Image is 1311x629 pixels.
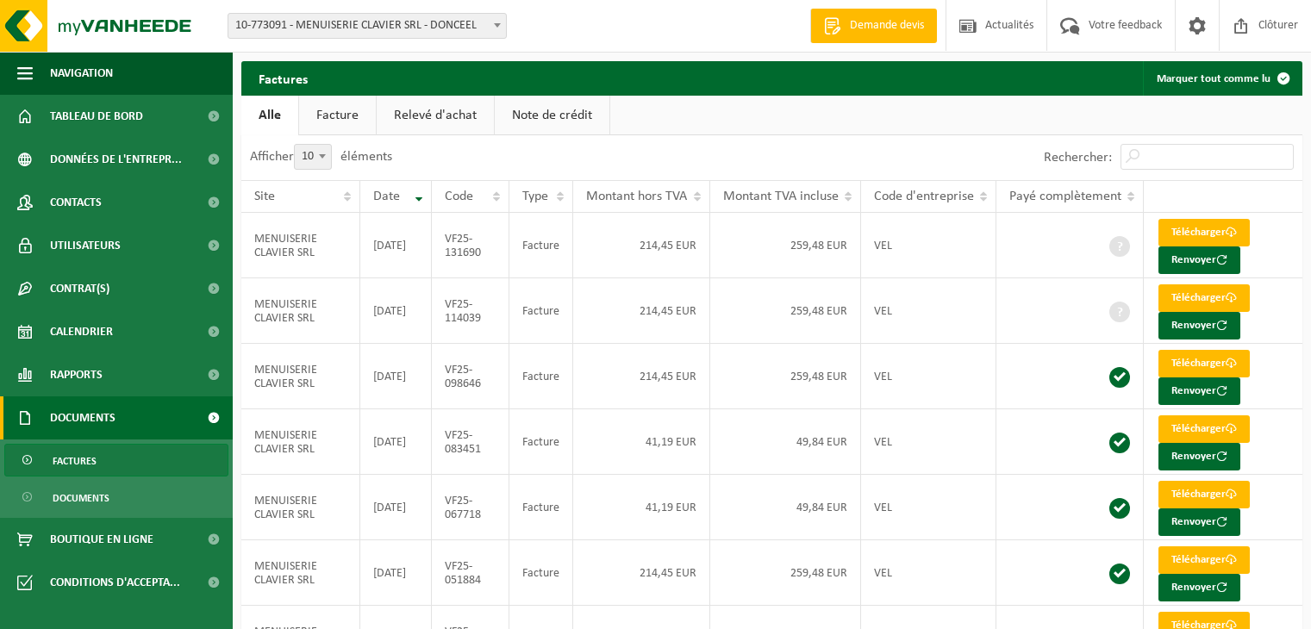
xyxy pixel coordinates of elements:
td: 259,48 EUR [710,540,861,606]
td: Facture [509,540,573,606]
td: VF25-067718 [432,475,509,540]
td: MENUISERIE CLAVIER SRL [241,475,360,540]
td: Facture [509,475,573,540]
span: Tableau de bord [50,95,143,138]
span: Conditions d'accepta... [50,561,180,604]
td: 259,48 EUR [710,213,861,278]
button: Marquer tout comme lu [1143,61,1301,96]
td: Facture [509,344,573,409]
td: VEL [861,540,996,606]
span: 10 [294,144,332,170]
td: Facture [509,278,573,344]
td: [DATE] [360,540,432,606]
a: Télécharger [1158,481,1250,508]
label: Afficher éléments [250,150,392,164]
td: VF25-114039 [432,278,509,344]
button: Renvoyer [1158,377,1240,405]
a: Demande devis [810,9,937,43]
button: Renvoyer [1158,312,1240,339]
td: 41,19 EUR [573,475,710,540]
td: 259,48 EUR [710,344,861,409]
td: 214,45 EUR [573,278,710,344]
td: 259,48 EUR [710,278,861,344]
span: Contrat(s) [50,267,109,310]
td: 214,45 EUR [573,213,710,278]
td: [DATE] [360,344,432,409]
span: Code [445,190,473,203]
td: VEL [861,213,996,278]
td: Facture [509,213,573,278]
td: MENUISERIE CLAVIER SRL [241,540,360,606]
span: Montant hors TVA [586,190,687,203]
td: VF25-083451 [432,409,509,475]
a: Note de crédit [495,96,609,135]
td: VF25-131690 [432,213,509,278]
td: [DATE] [360,409,432,475]
a: Télécharger [1158,350,1250,377]
button: Renvoyer [1158,246,1240,274]
span: Type [522,190,548,203]
span: 10-773091 - MENUISERIE CLAVIER SRL - DONCEEL [228,14,506,38]
a: Télécharger [1158,546,1250,574]
td: VEL [861,409,996,475]
button: Renvoyer [1158,443,1240,470]
td: 214,45 EUR [573,540,710,606]
span: 10 [295,145,331,169]
span: Documents [53,482,109,514]
span: Factures [53,445,97,477]
td: 49,84 EUR [710,475,861,540]
a: Facture [299,96,376,135]
td: VEL [861,344,996,409]
span: 10-773091 - MENUISERIE CLAVIER SRL - DONCEEL [228,13,507,39]
span: Site [254,190,275,203]
td: VEL [861,475,996,540]
td: MENUISERIE CLAVIER SRL [241,409,360,475]
td: MENUISERIE CLAVIER SRL [241,278,360,344]
span: Montant TVA incluse [723,190,839,203]
label: Rechercher: [1044,151,1112,165]
a: Factures [4,444,228,476]
span: Code d'entreprise [874,190,974,203]
span: Boutique en ligne [50,518,153,561]
span: Documents [50,396,115,439]
span: Calendrier [50,310,113,353]
td: [DATE] [360,278,432,344]
span: Date [373,190,400,203]
span: Données de l'entrepr... [50,138,182,181]
button: Renvoyer [1158,574,1240,601]
td: 49,84 EUR [710,409,861,475]
a: Télécharger [1158,219,1250,246]
span: Contacts [50,181,102,224]
span: Rapports [50,353,103,396]
td: VF25-051884 [432,540,509,606]
span: Demande devis [846,17,928,34]
td: MENUISERIE CLAVIER SRL [241,344,360,409]
td: 214,45 EUR [573,344,710,409]
a: Alle [241,96,298,135]
a: Relevé d'achat [377,96,494,135]
td: 41,19 EUR [573,409,710,475]
span: Payé complètement [1009,190,1121,203]
span: Utilisateurs [50,224,121,267]
td: [DATE] [360,213,432,278]
span: Navigation [50,52,113,95]
h2: Factures [241,61,325,95]
td: VF25-098646 [432,344,509,409]
button: Renvoyer [1158,508,1240,536]
td: VEL [861,278,996,344]
td: [DATE] [360,475,432,540]
a: Documents [4,481,228,514]
a: Télécharger [1158,415,1250,443]
a: Télécharger [1158,284,1250,312]
td: MENUISERIE CLAVIER SRL [241,213,360,278]
td: Facture [509,409,573,475]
